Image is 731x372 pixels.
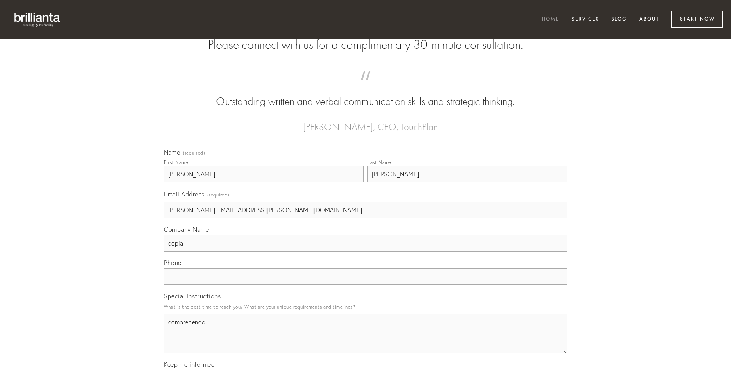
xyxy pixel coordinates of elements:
[367,159,391,165] div: Last Name
[183,151,205,155] span: (required)
[176,78,555,109] blockquote: Outstanding written and verbal communication skills and strategic thinking.
[164,301,567,312] p: What is the best time to reach you? What are your unique requirements and timelines?
[671,11,723,28] a: Start Now
[164,190,205,198] span: Email Address
[164,292,221,300] span: Special Instructions
[634,13,665,26] a: About
[164,259,182,267] span: Phone
[566,13,604,26] a: Services
[164,37,567,52] h2: Please connect with us for a complimentary 30-minute consultation.
[176,78,555,94] span: “
[164,148,180,156] span: Name
[164,314,567,353] textarea: comprehendo
[164,361,215,368] span: Keep me informed
[606,13,632,26] a: Blog
[8,8,67,31] img: brillianta - research, strategy, marketing
[176,109,555,135] figcaption: — [PERSON_NAME], CEO, TouchPlan
[537,13,564,26] a: Home
[164,159,188,165] div: First Name
[207,189,229,200] span: (required)
[164,225,209,233] span: Company Name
